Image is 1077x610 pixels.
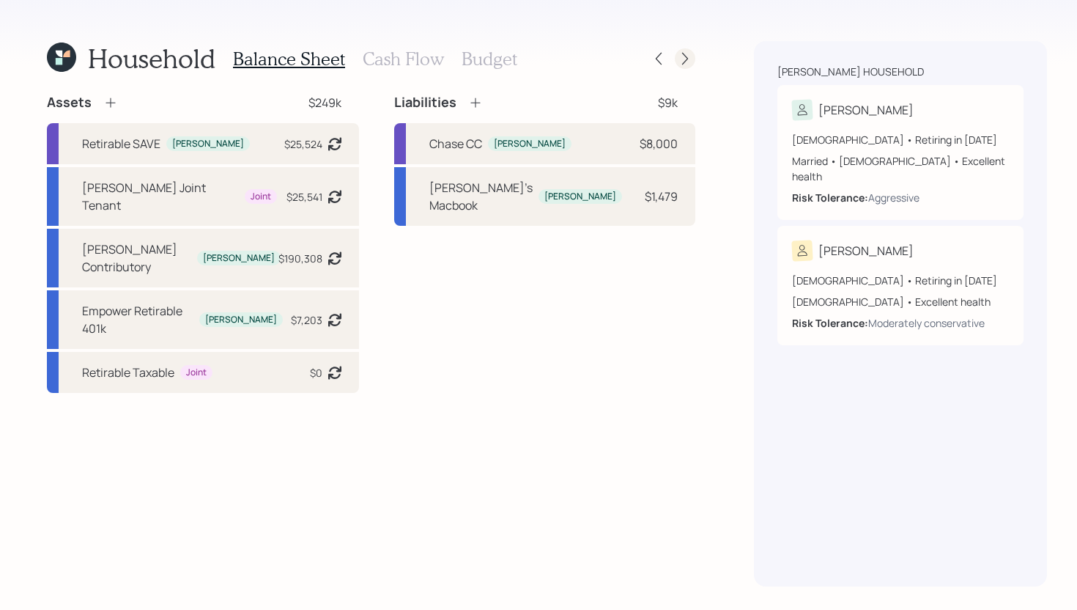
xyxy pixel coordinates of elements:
[363,48,444,70] h3: Cash Flow
[792,153,1009,184] div: Married • [DEMOGRAPHIC_DATA] • Excellent health
[394,95,456,111] h4: Liabilities
[777,65,924,79] div: [PERSON_NAME] household
[308,94,341,111] div: $249k
[429,135,482,152] div: Chase CC
[544,191,616,203] div: [PERSON_NAME]
[284,136,322,152] div: $25,524
[818,242,914,260] div: [PERSON_NAME]
[205,314,277,326] div: [PERSON_NAME]
[818,101,914,119] div: [PERSON_NAME]
[291,312,322,328] div: $7,203
[640,135,678,152] div: $8,000
[494,138,566,150] div: [PERSON_NAME]
[186,367,207,379] div: Joint
[792,132,1009,147] div: [DEMOGRAPHIC_DATA] • Retiring in [DATE]
[82,364,174,381] div: Retirable Taxable
[233,48,345,70] h3: Balance Sheet
[792,294,1009,309] div: [DEMOGRAPHIC_DATA] • Excellent health
[172,138,244,150] div: [PERSON_NAME]
[792,191,868,205] b: Risk Tolerance:
[82,240,191,276] div: [PERSON_NAME] Contributory
[82,179,239,214] div: [PERSON_NAME] Joint Tenant
[462,48,517,70] h3: Budget
[868,315,985,331] div: Moderately conservative
[792,273,1009,288] div: [DEMOGRAPHIC_DATA] • Retiring in [DATE]
[47,95,92,111] h4: Assets
[658,94,678,111] div: $9k
[286,189,322,205] div: $25,541
[429,179,533,214] div: [PERSON_NAME]'s Macbook
[82,302,193,337] div: Empower Retirable 401k
[278,251,322,266] div: $190,308
[251,191,271,203] div: Joint
[868,190,919,205] div: Aggressive
[203,252,275,265] div: [PERSON_NAME]
[792,316,868,330] b: Risk Tolerance:
[310,365,322,381] div: $0
[645,188,678,205] div: $1,479
[82,135,160,152] div: Retirable SAVE
[88,43,215,74] h1: Household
